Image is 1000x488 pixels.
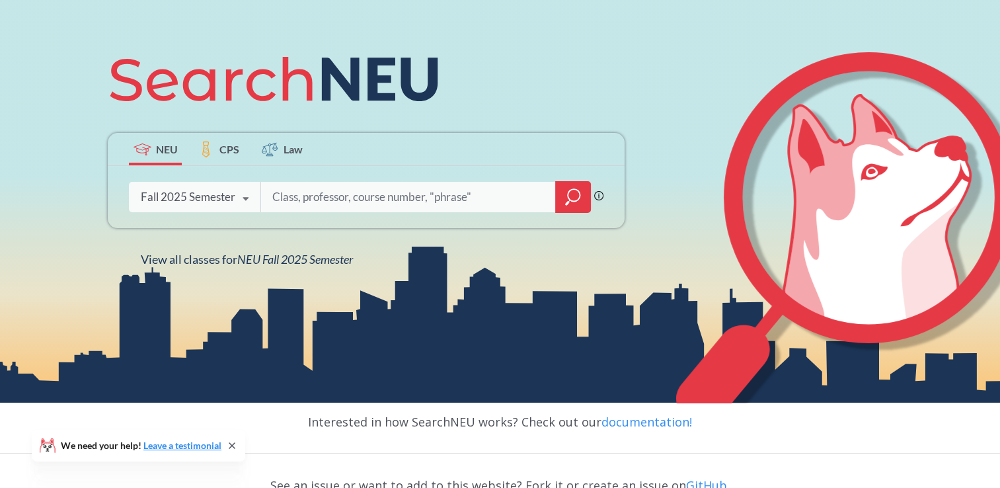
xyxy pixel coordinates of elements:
div: Fall 2025 Semester [141,190,235,204]
span: CPS [219,142,239,157]
svg: magnifying glass [565,188,581,206]
span: NEU Fall 2025 Semester [237,252,353,266]
input: Class, professor, course number, "phrase" [271,183,546,211]
span: Law [284,142,303,157]
div: magnifying glass [555,181,591,213]
span: View all classes for [141,252,353,266]
a: documentation! [601,414,692,430]
span: NEU [156,142,178,157]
